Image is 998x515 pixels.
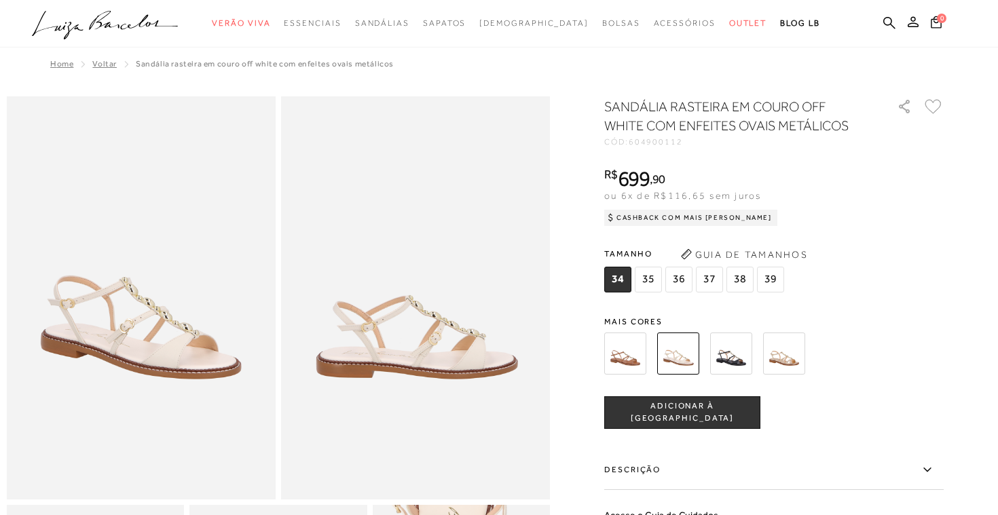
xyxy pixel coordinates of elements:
[281,96,550,499] img: image
[604,318,944,326] span: Mais cores
[355,18,409,28] span: Sandálias
[604,332,646,375] img: SANDÁLIA RASTEIRA EM COURO CARAMELO COM ENFEITES OVAIS METÁLICOS
[602,11,640,36] a: categoryNavScreenReaderText
[604,267,631,292] span: 34
[604,190,761,201] span: ou 6x de R$116,65 sem juros
[355,11,409,36] a: categoryNavScreenReaderText
[604,396,760,429] button: ADICIONAR À [GEOGRAPHIC_DATA]
[618,166,650,191] span: 699
[729,11,767,36] a: categoryNavScreenReaderText
[635,267,662,292] span: 35
[479,18,589,28] span: [DEMOGRAPHIC_DATA]
[654,18,716,28] span: Acessórios
[650,173,665,185] i: ,
[780,11,819,36] a: BLOG LB
[604,138,876,146] div: CÓD:
[423,18,466,28] span: Sapatos
[605,400,760,424] span: ADICIONAR À [GEOGRAPHIC_DATA]
[284,18,341,28] span: Essenciais
[780,18,819,28] span: BLOG LB
[212,18,270,28] span: Verão Viva
[676,244,812,265] button: Guia de Tamanhos
[92,59,117,69] a: Voltar
[50,59,73,69] a: Home
[604,97,859,135] h1: SANDÁLIA RASTEIRA EM COURO OFF WHITE COM ENFEITES OVAIS METÁLICOS
[654,11,716,36] a: categoryNavScreenReaderText
[657,332,699,375] img: SANDÁLIA RASTEIRA EM COURO OFF WHITE COM ENFEITES OVAIS METÁLICOS
[629,137,683,147] span: 604900112
[604,210,777,226] div: Cashback com Mais [PERSON_NAME]
[136,59,394,69] span: SANDÁLIA RASTEIRA EM COURO OFF WHITE COM ENFEITES OVAIS METÁLICOS
[729,18,767,28] span: Outlet
[937,14,946,23] span: 0
[763,332,805,375] img: SANDÁLIA RASTEIRA METALIZADA OURO COM ENFEITES OVAIS METÁLICOS
[479,11,589,36] a: noSubCategoriesText
[652,172,665,186] span: 90
[284,11,341,36] a: categoryNavScreenReaderText
[757,267,784,292] span: 39
[604,168,618,180] i: R$
[710,332,752,375] img: SANDÁLIA RASTEIRA EM COURO PRETO COM ENFEITES OVAIS METÁLICOS
[696,267,723,292] span: 37
[604,451,944,490] label: Descrição
[423,11,466,36] a: categoryNavScreenReaderText
[726,267,754,292] span: 38
[212,11,270,36] a: categoryNavScreenReaderText
[604,244,788,264] span: Tamanho
[7,96,276,499] img: image
[927,15,946,33] button: 0
[602,18,640,28] span: Bolsas
[665,267,692,292] span: 36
